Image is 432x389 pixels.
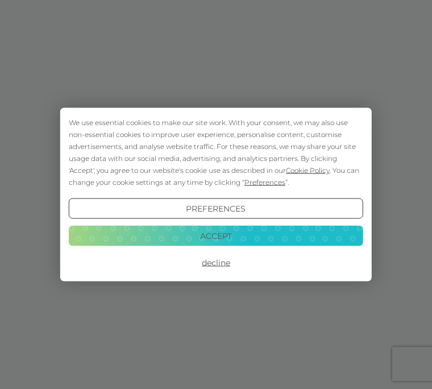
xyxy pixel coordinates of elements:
button: Decline [69,253,363,273]
span: Preferences [244,178,285,187]
div: We use essential cookies to make our site work. With your consent, we may also use non-essential ... [69,117,363,188]
div: Cookie Consent Prompt [60,108,372,282]
button: Accept [69,225,363,246]
button: Preferences [69,198,363,219]
span: Cookie Policy [286,166,330,175]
